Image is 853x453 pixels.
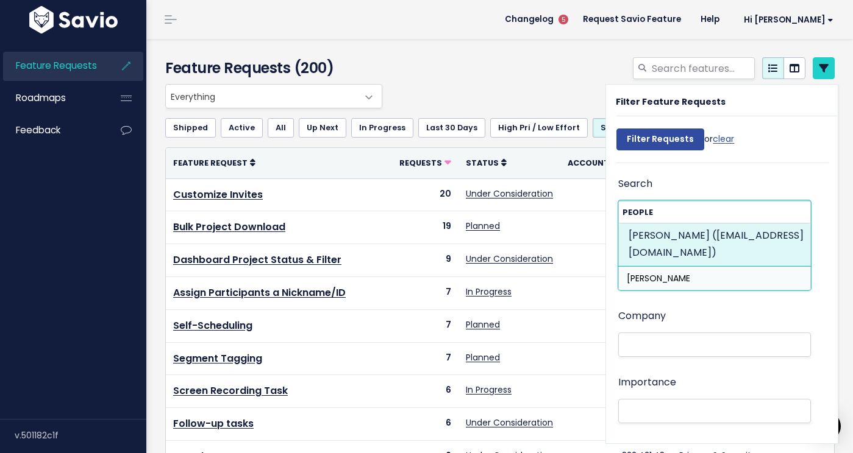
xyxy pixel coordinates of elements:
[560,211,672,244] td: 2,338,390.10
[173,318,252,332] a: Self-Scheduling
[173,351,262,365] a: Segment Tagging
[713,133,734,145] a: clear
[560,408,672,441] td: 614,247.44
[3,52,101,80] a: Feature Requests
[16,91,66,104] span: Roadmaps
[629,228,804,260] span: [PERSON_NAME] ([EMAIL_ADDRESS][DOMAIN_NAME])
[568,158,657,168] span: Account ARR Total
[466,158,499,168] span: Status
[466,220,500,232] a: Planned
[729,10,843,29] a: Hi [PERSON_NAME]
[3,84,101,112] a: Roadmaps
[173,384,288,398] a: Screen Recording Task
[623,207,653,217] span: People
[16,124,60,136] span: Feedback
[691,10,729,29] a: Help
[618,200,811,224] input: Search Features
[560,375,672,408] td: 966,562.17
[173,156,255,169] a: Feature Request
[466,286,512,298] a: In Progress
[466,188,553,200] a: Under Consideration
[490,118,588,138] a: High Pri / Low Effort
[560,309,672,342] td: 227,907.40
[3,116,101,144] a: Feedback
[559,15,568,24] span: 5
[165,118,835,138] ul: Filter feature requests
[651,57,755,79] input: Search features...
[505,15,554,24] span: Changelog
[173,416,254,430] a: Follow-up tasks
[392,375,459,408] td: 6
[392,342,459,375] td: 7
[399,158,442,168] span: Requests
[466,253,553,265] a: Under Consideration
[466,318,500,331] a: Planned
[618,175,652,193] label: Search
[173,188,263,202] a: Customize Invites
[560,178,672,211] td: 2,014,295.79
[268,118,294,138] a: All
[568,156,665,169] a: Account ARR Total
[221,118,263,138] a: Active
[26,6,121,33] img: logo-white.9d6f32f41409.svg
[299,118,346,138] a: Up Next
[392,244,459,277] td: 9
[466,351,500,363] a: Planned
[173,286,346,300] a: Assign Participants a Nickname/ID
[165,57,376,79] h4: Feature Requests (200)
[466,156,507,169] a: Status
[173,220,285,234] a: Bulk Project Download
[744,15,833,24] span: Hi [PERSON_NAME]
[418,118,485,138] a: Last 30 Days
[618,307,666,325] label: Company
[15,420,146,451] div: v.501182c1f
[573,10,691,29] a: Request Savio Feature
[173,158,248,168] span: Feature Request
[560,276,672,309] td: 289,710.00
[392,211,459,244] td: 19
[165,84,382,108] span: Everything
[593,118,648,138] a: Strategic
[560,342,672,375] td: 109,909.03
[399,156,451,169] a: Requests
[392,276,459,309] td: 7
[392,309,459,342] td: 7
[619,202,810,266] li: People
[166,85,357,108] span: Everything
[16,59,97,72] span: Feature Requests
[173,253,341,267] a: Dashboard Project Status & Filter
[466,416,553,429] a: Under Consideration
[351,118,413,138] a: In Progress
[560,244,672,277] td: 761,186.78
[392,408,459,441] td: 6
[616,128,704,150] input: Filter Requests
[466,384,512,396] a: In Progress
[165,118,216,138] a: Shipped
[618,374,676,392] label: Importance
[616,122,734,163] div: or
[392,178,459,211] td: 20
[616,96,726,108] strong: Filter Feature Requests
